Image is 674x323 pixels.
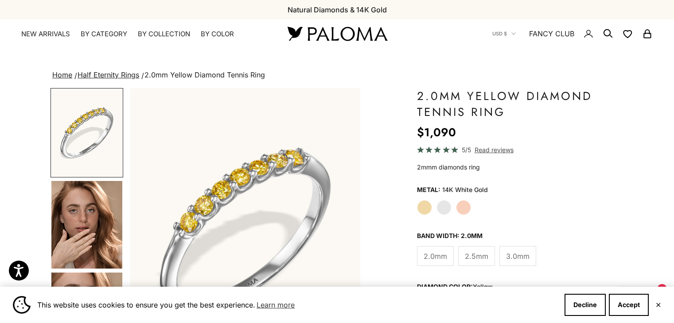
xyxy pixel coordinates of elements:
button: Close [655,302,661,308]
span: 2.0mm [424,250,447,262]
sale-price: $1,090 [417,123,456,141]
button: USD $ [492,30,516,38]
a: FANCY CLUB [529,28,574,39]
summary: By Category [81,30,127,38]
h1: 2.0mm Yellow Diamond Tennis Ring [417,88,601,120]
p: Natural Diamonds & 14K Gold [288,4,387,15]
legend: Metal: [417,183,440,196]
a: NEW ARRIVALS [21,30,70,38]
img: #YellowGold #WhiteGold #RoseGold [51,181,122,269]
legend: Diamond Color: [417,280,493,293]
a: Learn more [255,298,296,311]
img: #WhiteGold [51,89,122,177]
summary: By Collection [138,30,190,38]
p: 2mmm diamonds ring [417,162,601,173]
img: Cookie banner [13,296,31,314]
span: 2.0mm Yellow Diamond Tennis Ring [144,70,265,79]
variant-option-value: yellow [473,283,493,290]
nav: Secondary navigation [492,19,653,48]
a: 5/5 Read reviews [417,145,601,155]
button: Accept [609,294,649,316]
variant-option-value: 14K White Gold [442,183,488,196]
nav: breadcrumbs [51,69,623,81]
span: 5/5 [462,145,471,155]
button: Go to item 2 [51,88,123,177]
button: Go to item 4 [51,180,123,269]
span: USD $ [492,30,507,38]
span: 3.0mm [506,250,530,262]
summary: By Color [201,30,234,38]
span: Read reviews [475,145,514,155]
button: Decline [565,294,606,316]
nav: Primary navigation [21,30,266,38]
a: Home [52,70,72,79]
span: 2.5mm [465,250,488,262]
legend: Band Width: 2.0mm [417,229,483,242]
a: Half Eternity Rings [78,70,139,79]
span: This website uses cookies to ensure you get the best experience. [37,298,557,311]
